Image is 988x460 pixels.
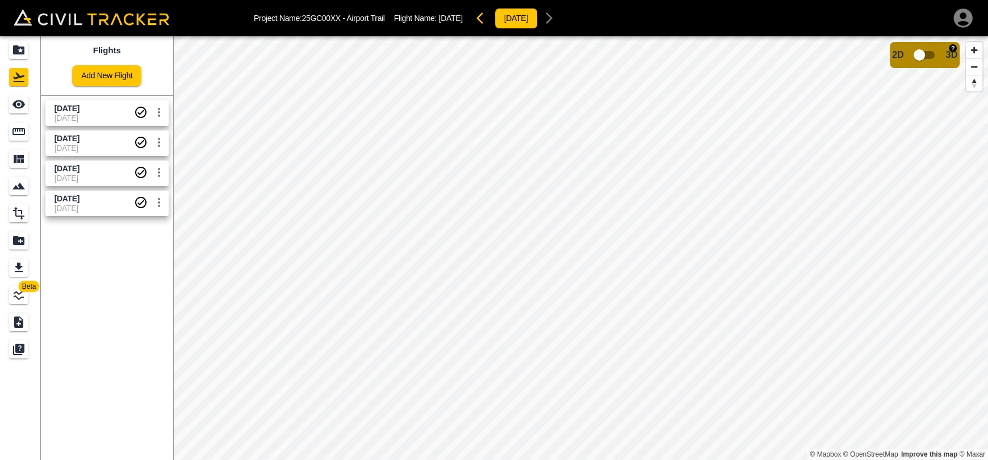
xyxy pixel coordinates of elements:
img: Civil Tracker [14,9,169,25]
a: Maxar [959,450,985,458]
a: OpenStreetMap [843,450,898,458]
button: Zoom out [966,58,982,75]
p: Flight Name: [394,14,463,23]
a: Map feedback [901,450,957,458]
canvas: Map [173,36,988,460]
button: Reset bearing to north [966,75,982,91]
span: 3D [946,50,957,60]
button: Zoom in [966,42,982,58]
span: [DATE] [439,14,463,23]
button: [DATE] [495,8,538,29]
span: 2D [892,50,903,60]
p: Project Name: 25GC00XX - Airport Trail [254,14,385,23]
a: Mapbox [810,450,841,458]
